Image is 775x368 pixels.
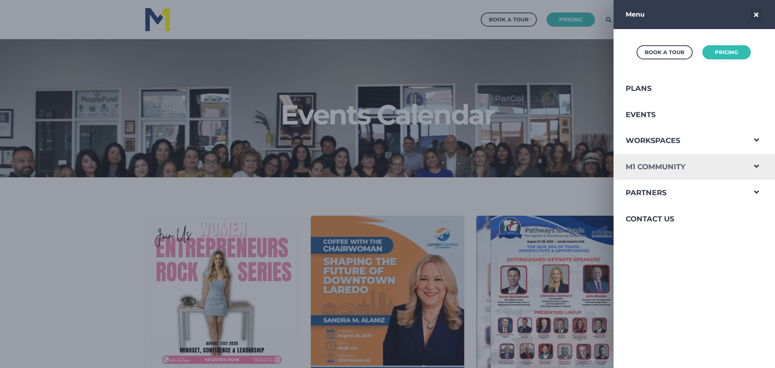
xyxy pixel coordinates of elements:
[614,128,746,154] a: Workspaces
[614,154,746,180] a: M1 Community
[614,206,746,232] a: Contact Us
[614,76,775,232] div: Navigation Menu
[614,76,746,102] a: Plans
[626,11,645,18] strong: Menu
[702,45,751,59] a: Pricing
[614,180,746,206] a: Partners
[645,47,685,57] div: Book a Tour
[637,45,693,59] a: Book a Tour
[614,102,746,128] a: Events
